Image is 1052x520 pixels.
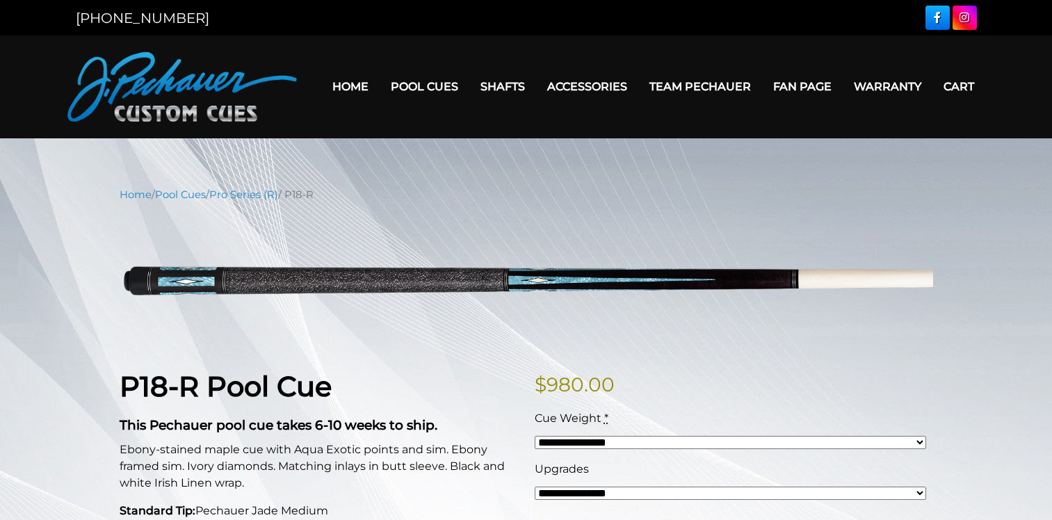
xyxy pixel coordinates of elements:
[380,69,469,104] a: Pool Cues
[932,69,985,104] a: Cart
[536,69,638,104] a: Accessories
[155,188,206,201] a: Pool Cues
[120,417,437,433] strong: This Pechauer pool cue takes 6-10 weeks to ship.
[638,69,762,104] a: Team Pechauer
[209,188,278,201] a: Pro Series (R)
[321,69,380,104] a: Home
[535,462,589,476] span: Upgrades
[120,213,933,348] img: p18-R.png
[535,373,547,396] span: $
[535,412,601,425] span: Cue Weight
[67,52,297,122] img: Pechauer Custom Cues
[120,441,518,491] p: Ebony-stained maple cue with Aqua Exotic points and sim. Ebony framed sim. Ivory diamonds. Matchi...
[843,69,932,104] a: Warranty
[120,188,152,201] a: Home
[604,412,608,425] abbr: required
[76,10,209,26] a: [PHONE_NUMBER]
[120,369,332,403] strong: P18-R Pool Cue
[120,187,933,202] nav: Breadcrumb
[762,69,843,104] a: Fan Page
[469,69,536,104] a: Shafts
[535,373,615,396] bdi: 980.00
[120,504,195,517] strong: Standard Tip:
[120,503,518,519] p: Pechauer Jade Medium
